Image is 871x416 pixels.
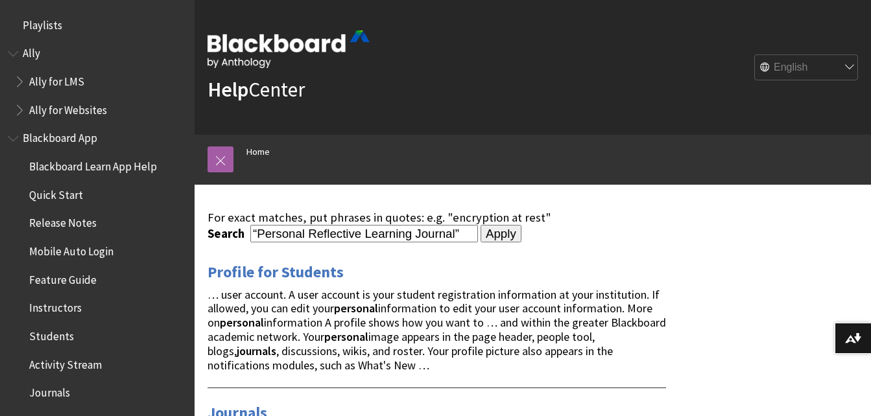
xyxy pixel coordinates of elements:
label: Search [208,226,248,241]
span: Release Notes [29,213,97,230]
input: Apply [481,225,521,243]
strong: personal [334,301,378,316]
nav: Book outline for Playlists [8,14,187,36]
a: Home [246,144,270,160]
strong: personal [220,315,264,330]
div: For exact matches, put phrases in quotes: e.g. "encryption at rest" [208,211,666,225]
strong: Help [208,76,248,102]
span: Playlists [23,14,62,32]
span: Journals [29,382,70,400]
span: Activity Stream [29,354,102,371]
span: Students [29,325,74,343]
a: Profile for Students [208,262,344,283]
span: Ally for Websites [29,99,107,117]
span: Feature Guide [29,269,97,286]
span: Blackboard App [23,128,97,145]
a: HelpCenter [208,76,305,102]
strong: journals [237,343,276,358]
span: Mobile Auto Login [29,240,113,258]
nav: Book outline for Anthology Ally Help [8,43,187,121]
strong: personal [324,329,368,344]
span: Blackboard Learn App Help [29,156,157,173]
span: … user account. A user account is your student registration information at your institution. If a... [208,287,666,373]
span: Instructors [29,297,82,315]
img: Blackboard by Anthology [208,30,370,68]
span: Ally for LMS [29,71,84,88]
span: Ally [23,43,40,60]
span: Quick Start [29,184,83,202]
select: Site Language Selector [755,55,859,81]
